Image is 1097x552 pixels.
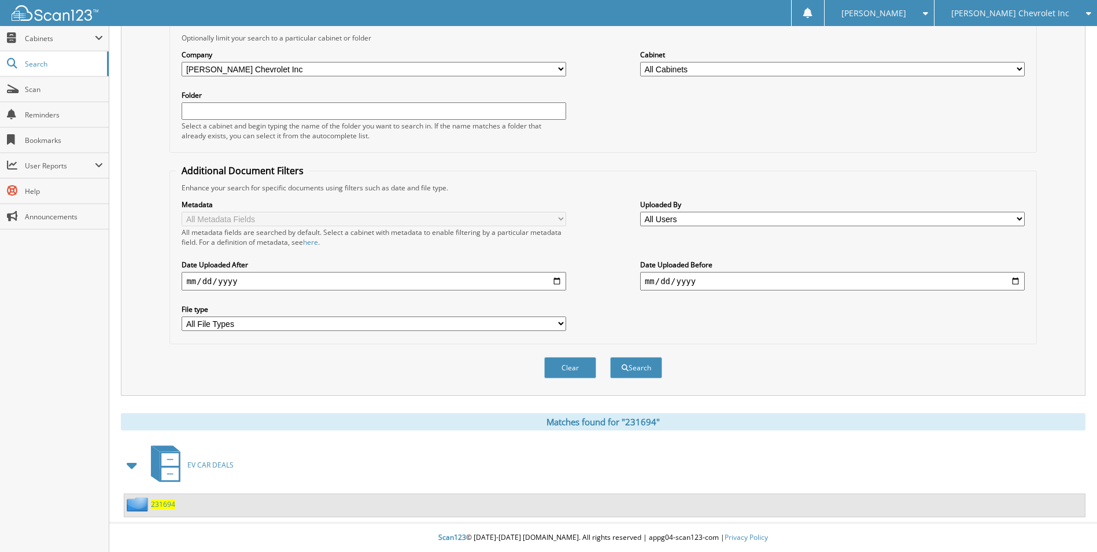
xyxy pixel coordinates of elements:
[25,84,103,94] span: Scan
[121,413,1085,430] div: Matches found for "231694"
[182,272,566,290] input: start
[182,50,566,60] label: Company
[182,304,566,314] label: File type
[182,260,566,270] label: Date Uploaded After
[640,260,1025,270] label: Date Uploaded Before
[25,34,95,43] span: Cabinets
[841,10,906,17] span: [PERSON_NAME]
[25,186,103,196] span: Help
[182,90,566,100] label: Folder
[151,499,175,509] a: 231694
[176,33,1030,43] div: Optionally limit your search to a particular cabinet or folder
[25,161,95,171] span: User Reports
[25,110,103,120] span: Reminders
[640,50,1025,60] label: Cabinet
[109,524,1097,552] div: © [DATE]-[DATE] [DOMAIN_NAME]. All rights reserved | appg04-scan123-com |
[610,357,662,378] button: Search
[725,532,768,542] a: Privacy Policy
[127,497,151,511] img: folder2.png
[303,237,318,247] a: here
[951,10,1069,17] span: [PERSON_NAME] Chevrolet Inc
[182,200,566,209] label: Metadata
[25,135,103,145] span: Bookmarks
[544,357,596,378] button: Clear
[176,164,309,177] legend: Additional Document Filters
[640,200,1025,209] label: Uploaded By
[12,5,98,21] img: scan123-logo-white.svg
[438,532,466,542] span: Scan123
[182,227,566,247] div: All metadata fields are searched by default. Select a cabinet with metadata to enable filtering b...
[25,212,103,222] span: Announcements
[640,272,1025,290] input: end
[1039,496,1097,552] iframe: Chat Widget
[144,442,234,488] a: EV CAR DEALS
[25,59,101,69] span: Search
[187,460,234,470] span: EV CAR DEALS
[182,121,566,141] div: Select a cabinet and begin typing the name of the folder you want to search in. If the name match...
[176,183,1030,193] div: Enhance your search for specific documents using filters such as date and file type.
